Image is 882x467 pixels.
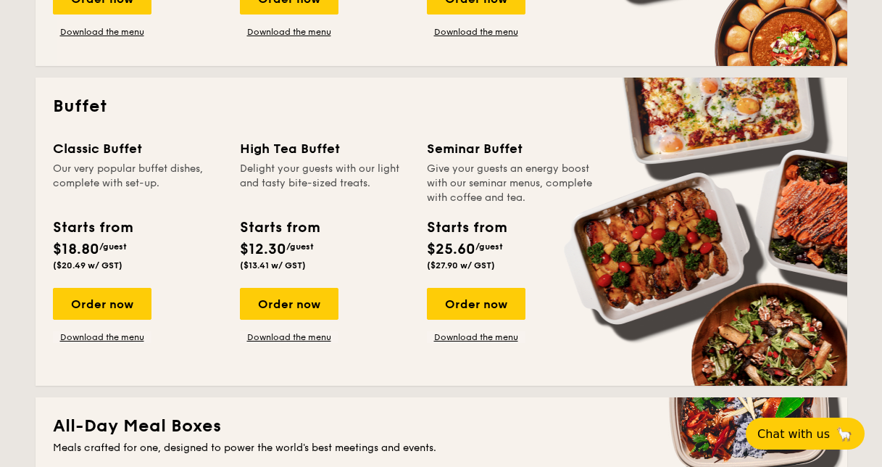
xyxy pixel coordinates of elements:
[53,331,151,343] a: Download the menu
[240,26,338,38] a: Download the menu
[240,162,409,205] div: Delight your guests with our light and tasty bite-sized treats.
[746,418,865,450] button: Chat with us🦙
[475,241,503,252] span: /guest
[53,441,830,455] div: Meals crafted for one, designed to power the world's best meetings and events.
[53,260,122,270] span: ($20.49 w/ GST)
[427,162,596,205] div: Give your guests an energy boost with our seminar menus, complete with coffee and tea.
[286,241,314,252] span: /guest
[240,139,409,159] div: High Tea Buffet
[836,426,853,442] span: 🦙
[53,162,222,205] div: Our very popular buffet dishes, complete with set-up.
[427,288,525,320] div: Order now
[427,139,596,159] div: Seminar Buffet
[53,139,222,159] div: Classic Buffet
[427,217,506,239] div: Starts from
[757,427,830,441] span: Chat with us
[53,95,830,118] h2: Buffet
[240,260,306,270] span: ($13.41 w/ GST)
[240,241,286,258] span: $12.30
[427,241,475,258] span: $25.60
[427,260,495,270] span: ($27.90 w/ GST)
[53,217,132,239] div: Starts from
[53,288,151,320] div: Order now
[427,331,525,343] a: Download the menu
[53,26,151,38] a: Download the menu
[99,241,127,252] span: /guest
[53,241,99,258] span: $18.80
[240,288,338,320] div: Order now
[240,331,338,343] a: Download the menu
[53,415,830,438] h2: All-Day Meal Boxes
[427,26,525,38] a: Download the menu
[240,217,319,239] div: Starts from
